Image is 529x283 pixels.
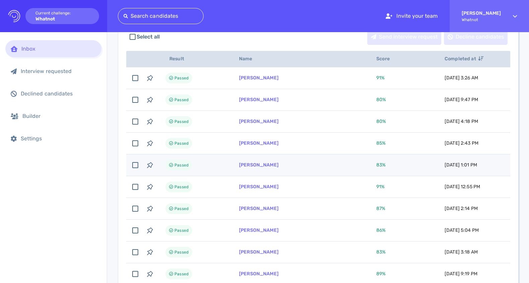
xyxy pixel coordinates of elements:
[239,206,279,211] a: [PERSON_NAME]
[21,46,96,52] div: Inbox
[445,249,478,255] span: [DATE] 3:18 AM
[174,118,188,126] span: Passed
[445,140,478,146] span: [DATE] 2:43 PM
[368,29,441,45] div: Send interview request
[22,113,96,119] div: Builder
[239,184,279,190] a: [PERSON_NAME]
[376,119,386,124] span: 80 %
[174,270,188,278] span: Passed
[376,97,386,102] span: 80 %
[376,56,397,62] span: Score
[174,248,188,256] span: Passed
[445,56,483,62] span: Completed at
[174,96,188,104] span: Passed
[462,17,501,22] span: Whatnot
[367,29,441,45] button: Send interview request
[376,140,386,146] span: 85 %
[239,75,279,81] a: [PERSON_NAME]
[445,162,477,168] span: [DATE] 1:01 PM
[239,97,279,102] a: [PERSON_NAME]
[21,68,96,74] div: Interview requested
[445,184,480,190] span: [DATE] 12:55 PM
[239,162,279,168] a: [PERSON_NAME]
[21,90,96,97] div: Declined candidates
[239,227,279,233] a: [PERSON_NAME]
[174,139,188,147] span: Passed
[239,56,260,62] span: Name
[376,271,386,277] span: 89 %
[445,97,478,102] span: [DATE] 9:47 PM
[137,33,160,41] span: Select all
[445,227,479,233] span: [DATE] 5:04 PM
[376,249,386,255] span: 83 %
[445,119,478,124] span: [DATE] 4:18 PM
[21,135,96,142] div: Settings
[174,161,188,169] span: Passed
[157,51,231,67] th: Result
[174,226,188,234] span: Passed
[174,74,188,82] span: Passed
[376,227,386,233] span: 86 %
[445,75,478,81] span: [DATE] 3:26 AM
[239,249,279,255] a: [PERSON_NAME]
[239,140,279,146] a: [PERSON_NAME]
[376,206,385,211] span: 87 %
[174,205,188,213] span: Passed
[445,206,478,211] span: [DATE] 2:14 PM
[376,75,385,81] span: 91 %
[376,162,386,168] span: 83 %
[444,29,508,45] button: Decline candidates
[376,184,385,190] span: 91 %
[462,10,501,16] strong: [PERSON_NAME]
[239,119,279,124] a: [PERSON_NAME]
[445,271,477,277] span: [DATE] 9:19 PM
[444,29,507,45] div: Decline candidates
[174,183,188,191] span: Passed
[239,271,279,277] a: [PERSON_NAME]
